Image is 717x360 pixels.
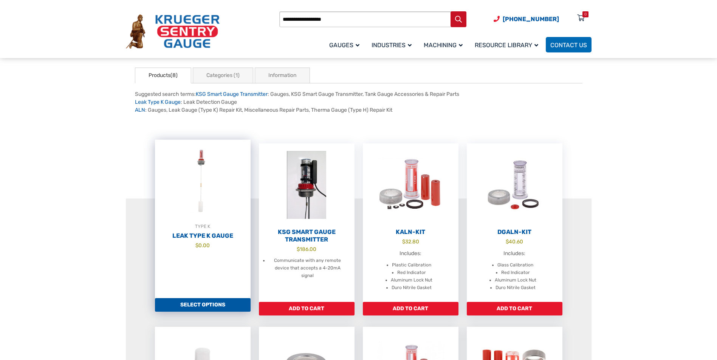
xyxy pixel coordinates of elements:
bdi: 0.00 [195,242,210,248]
bdi: 186.00 [297,246,316,252]
span: Machining [424,42,463,49]
span: Gauges [329,42,359,49]
img: DGALN-Kit [467,143,562,226]
li: Duro Nitrile Gasket [496,284,536,292]
a: Machining [419,36,470,54]
a: KSG Smart Gauge Transmitter [196,91,268,97]
h2: DGALN-Kit [467,228,562,236]
div: 0 [584,11,587,17]
a: Information [255,68,310,83]
a: Contact Us [546,37,592,52]
li: Glass Calibration [497,262,533,269]
a: KALN-Kit $32.80 Includes: Plastic Calibration Red Indicator Aluminum Lock Nut Duro Nitrile Gasket [363,143,458,302]
li: Red Indicator [397,269,426,277]
a: KSG Smart Gauge Transmitter $186.00 Communicate with any remote device that accepts a 4-20mA signal [259,143,355,302]
img: Leak Detection Gauge [155,140,251,223]
a: Add to cart: “DGALN-Kit” [467,302,562,315]
span: [PHONE_NUMBER] [503,15,559,23]
a: Phone Number (920) 434-8860 [494,14,559,24]
h2: KSG Smart Gauge Transmitter [259,228,355,243]
a: Gauges [325,36,367,54]
span: Contact Us [550,42,587,49]
p: Includes: [370,249,451,258]
li: Red Indicator [501,269,530,277]
h2: Leak Type K Gauge [155,232,251,240]
bdi: 40.60 [506,238,523,245]
img: KALN-Kit [363,143,458,226]
a: Industries [367,36,419,54]
h2: KALN-Kit [363,228,458,236]
img: KSG Smart Gauge Transmitter [259,143,355,226]
a: Add to cart: “Leak Type K Gauge” [155,298,251,312]
bdi: 32.80 [402,238,419,245]
a: Resource Library [470,36,546,54]
span: $ [402,238,405,245]
a: Add to cart: “KSG Smart Gauge Transmitter” [259,302,355,315]
div: TYPE K [155,223,251,230]
img: Krueger Sentry Gauge [126,14,220,49]
span: Resource Library [475,42,538,49]
span: $ [506,238,509,245]
a: TYPE KLeak Type K Gauge $0.00 [155,140,251,298]
span: Industries [372,42,412,49]
li: Duro Nitrile Gasket [392,284,432,292]
div: Suggested search terms: : Gauges, KSG Smart Gauge Transmitter, Tank Gauge Accessories & Repair Pa... [135,90,582,114]
a: Products(8) [135,68,191,83]
a: Add to cart: “KALN-Kit” [363,302,458,315]
p: Includes: [474,249,555,258]
li: Aluminum Lock Nut [495,277,536,284]
li: Communicate with any remote device that accepts a 4-20mA signal [268,257,347,280]
li: Aluminum Lock Nut [391,277,432,284]
a: Categories (1) [193,68,253,83]
span: $ [297,246,300,252]
li: Plastic Calibration [392,262,431,269]
a: ALN [135,107,145,113]
a: DGALN-Kit $40.60 Includes: Glass Calibration Red Indicator Aluminum Lock Nut Duro Nitrile Gasket [467,143,562,302]
a: Leak Type K Gauge [135,99,181,105]
span: $ [195,242,198,248]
